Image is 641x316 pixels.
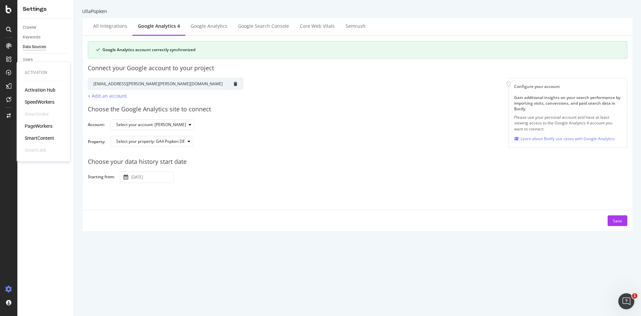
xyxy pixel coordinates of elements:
label: Account: [88,122,105,129]
div: Select your account: [PERSON_NAME] [116,123,186,127]
a: PageWorkers [25,123,52,129]
div: Crawler [23,24,36,31]
div: Keywords [23,34,40,41]
div: Save [613,218,622,224]
td: [EMAIL_ADDRESS][PERSON_NAME][PERSON_NAME][DOMAIN_NAME] [88,78,228,89]
div: Google Analytics [191,23,227,29]
span: 1 [632,293,637,299]
div: Connect your Google account to your project [88,64,627,73]
div: Choose the Google Analytics site to connect [88,105,627,114]
button: Select your account: [PERSON_NAME] [111,119,194,130]
div: success banner [88,41,627,59]
a: SmartContent [25,135,54,141]
div: Configure your account [514,84,622,89]
p: Please use your personal account and have at least viewing access to the Google Analytics 4 accou... [514,114,622,131]
div: trash [234,82,237,86]
a: Keywords [23,34,69,41]
div: SmartLink [25,147,46,153]
div: Choose your data history start date [88,157,627,166]
div: Data Sources [23,43,46,50]
div: Semrush [346,23,366,29]
a: Users [23,56,69,63]
a: Activation Hub [25,87,55,93]
div: SmartIndex [25,111,49,117]
div: Google Search Console [238,23,289,29]
div: All integrations [93,23,127,29]
a: Data Sources [23,43,69,50]
div: Core Web Vitals [300,23,335,29]
a: Crawler [23,24,69,31]
div: UllaPopken [82,8,633,15]
div: Google Analytics account correctly synchronized [102,47,619,53]
a: SpeedWorkers [25,99,54,105]
div: + Add an account [88,93,127,99]
div: Google Analytics 4 [138,23,180,29]
iframe: Intercom live chat [618,293,634,309]
div: Activation [25,70,62,76]
button: Save [608,215,627,226]
div: Settings [23,5,68,13]
div: Select your property: GA4 Popken DE [116,139,185,143]
label: Starting from: [88,174,115,181]
label: Property: [88,139,105,150]
input: Select a date [130,172,173,183]
button: Select your property: GA4 Popken DE [111,136,193,147]
a: Learn about Botify use cases with Google Analytics [514,135,615,142]
button: + Add an account [88,92,127,100]
div: Gain additional insights on your search performance by importing visits, conversions, and paid se... [514,95,622,112]
div: Users [23,56,33,63]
